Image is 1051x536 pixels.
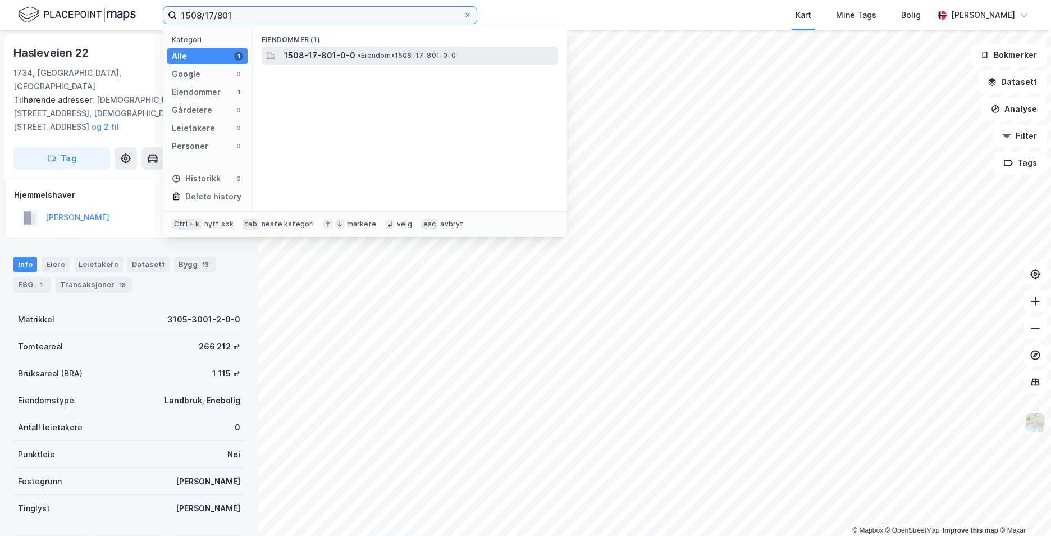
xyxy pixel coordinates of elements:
[56,277,132,293] div: Transaksjoner
[18,313,54,326] div: Matrikkel
[227,448,240,461] div: Nei
[981,98,1047,120] button: Analyse
[172,49,187,63] div: Alle
[35,279,47,290] div: 1
[234,124,243,133] div: 0
[885,526,940,534] a: OpenStreetMap
[971,44,1047,66] button: Bokmerker
[951,8,1015,22] div: [PERSON_NAME]
[117,279,128,290] div: 18
[18,367,83,380] div: Bruksareal (BRA)
[174,257,216,272] div: Bygg
[14,188,244,202] div: Hjemmelshaver
[262,220,314,229] div: neste kategori
[18,448,55,461] div: Punktleie
[943,526,998,534] a: Improve this map
[234,70,243,79] div: 0
[176,502,240,515] div: [PERSON_NAME]
[1025,412,1046,433] img: Z
[836,8,876,22] div: Mine Tags
[172,67,200,81] div: Google
[347,220,376,229] div: markere
[172,103,212,117] div: Gårdeiere
[243,219,259,230] div: tab
[234,174,243,183] div: 0
[440,220,463,229] div: avbryt
[234,88,243,97] div: 1
[185,190,241,203] div: Delete history
[176,475,240,488] div: [PERSON_NAME]
[13,93,236,134] div: [DEMOGRAPHIC_DATA][STREET_ADDRESS], [DEMOGRAPHIC_DATA][STREET_ADDRESS]
[901,8,921,22] div: Bolig
[358,51,361,60] span: •
[172,121,215,135] div: Leietakere
[212,367,240,380] div: 1 115 ㎡
[978,71,1047,93] button: Datasett
[200,259,211,270] div: 13
[284,49,355,62] span: 1508-17-801-0-0
[172,139,208,153] div: Personer
[18,5,136,25] img: logo.f888ab2527a4732fd821a326f86c7f29.svg
[234,106,243,115] div: 0
[204,220,234,229] div: nytt søk
[796,8,811,22] div: Kart
[13,95,97,105] span: Tilhørende adresser:
[13,147,110,170] button: Tag
[993,125,1047,147] button: Filter
[234,142,243,151] div: 0
[172,35,248,44] div: Kategori
[172,172,221,185] div: Historikk
[172,85,221,99] div: Eiendommer
[172,219,202,230] div: Ctrl + k
[18,475,62,488] div: Festegrunn
[167,313,240,326] div: 3105-3001-2-0-0
[852,526,883,534] a: Mapbox
[13,66,180,93] div: 1734, [GEOGRAPHIC_DATA], [GEOGRAPHIC_DATA]
[177,7,463,24] input: Søk på adresse, matrikkel, gårdeiere, leietakere eller personer
[18,340,63,353] div: Tomteareal
[397,220,412,229] div: velg
[74,257,123,272] div: Leietakere
[199,340,240,353] div: 266 212 ㎡
[421,219,438,230] div: esc
[18,394,74,407] div: Eiendomstype
[13,257,37,272] div: Info
[127,257,170,272] div: Datasett
[164,394,240,407] div: Landbruk, Enebolig
[13,44,90,62] div: Hasleveien 22
[253,26,567,47] div: Eiendommer (1)
[994,152,1047,174] button: Tags
[234,52,243,61] div: 1
[995,482,1051,536] iframe: Chat Widget
[13,277,51,293] div: ESG
[235,421,240,434] div: 0
[42,257,70,272] div: Eiere
[18,421,83,434] div: Antall leietakere
[358,51,456,60] span: Eiendom • 1508-17-801-0-0
[18,502,50,515] div: Tinglyst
